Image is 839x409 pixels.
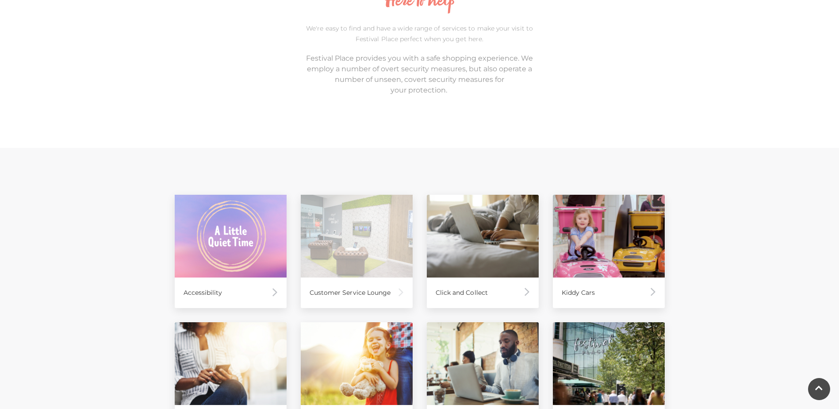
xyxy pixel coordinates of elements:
[553,278,665,308] div: Kiddy Cars
[301,278,413,308] div: Customer Service Lounge
[306,54,533,84] span: Festival Place provides you with a safe shopping experience. We employ a number of overt security...
[427,278,539,308] div: Click and Collect
[553,195,665,308] a: Kiddy Cars
[306,24,533,43] span: We're easy to find and have a wide range of services to make your visit to Festival Place perfect...
[301,195,413,308] a: Customer Service Lounge
[175,278,287,308] div: Accessibility
[175,195,287,308] a: Accessibility
[391,86,447,94] span: your protection.
[427,195,539,308] a: Click and Collect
